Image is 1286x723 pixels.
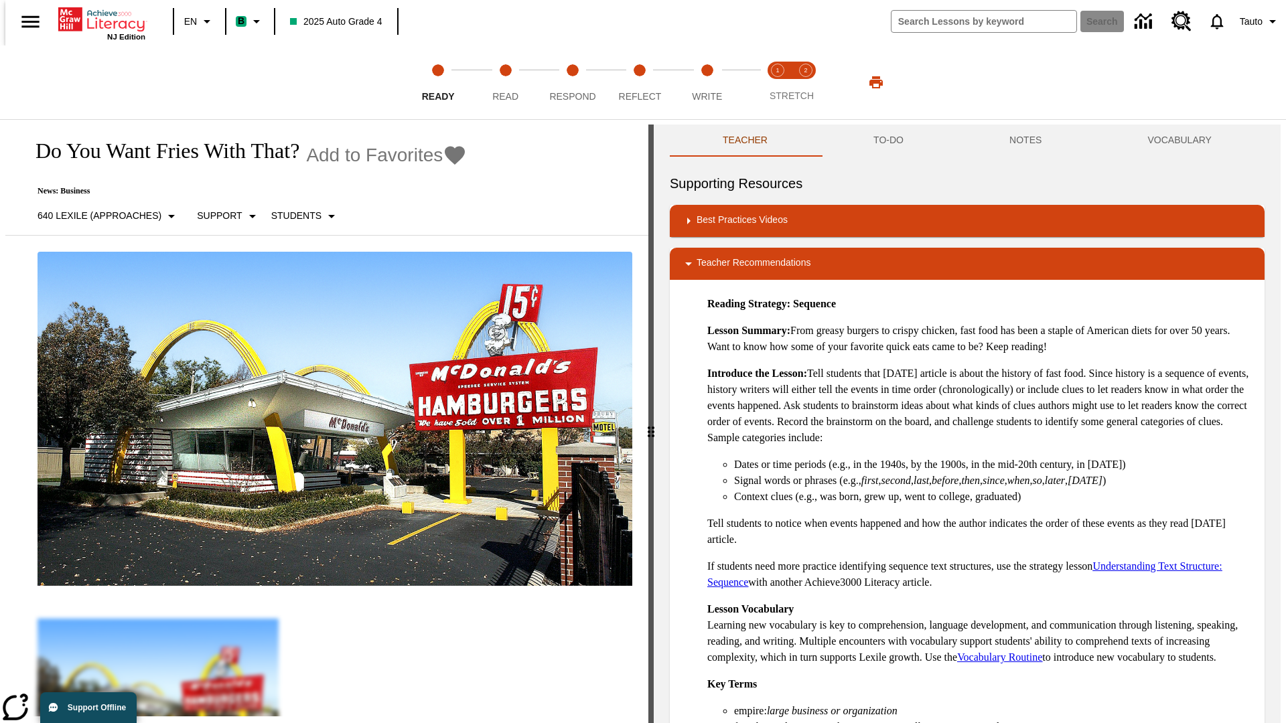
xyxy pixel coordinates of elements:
[306,143,467,167] button: Add to Favorites - Do You Want Fries With That?
[697,213,788,229] p: Best Practices Videos
[881,475,911,486] em: second
[983,475,1005,486] em: since
[21,186,467,196] p: News: Business
[961,475,980,486] em: then
[230,9,270,33] button: Boost Class color is mint green. Change class color
[956,125,1094,157] button: NOTES
[654,125,1281,723] div: activity
[914,475,929,486] em: last
[758,46,797,119] button: Stretch Read step 1 of 2
[197,209,242,223] p: Support
[957,651,1042,663] a: Vocabulary Routine
[697,256,810,272] p: Teacher Recommendations
[1045,475,1065,486] em: later
[1094,125,1265,157] button: VOCABULARY
[1068,475,1102,486] em: [DATE]
[932,475,958,486] em: before
[707,366,1254,446] p: Tell students that [DATE] article is about the history of fast food. Since history is a sequence ...
[820,125,956,157] button: TO-DO
[40,692,137,723] button: Support Offline
[32,204,185,228] button: Select Lexile, 640 Lexile (Approaches)
[21,139,299,163] h1: Do You Want Fries With That?
[1033,475,1042,486] em: so
[707,323,1254,355] p: From greasy burgers to crispy chicken, fast food has been a staple of American diets for over 50 ...
[707,601,1254,665] p: Learning new vocabulary is key to comprehension, language development, and communication through ...
[770,90,814,101] span: STRETCH
[1234,9,1286,33] button: Profile/Settings
[707,560,1222,588] a: Understanding Text Structure: Sequence
[670,125,820,157] button: Teacher
[68,703,126,712] span: Support Offline
[492,91,518,102] span: Read
[466,46,544,119] button: Read step 2 of 5
[266,204,345,228] button: Select Student
[707,368,807,379] strong: Introduce the Lesson:
[707,558,1254,590] p: If students need more practice identifying sequence text structures, use the strategy lesson with...
[670,125,1265,157] div: Instructional Panel Tabs
[1163,3,1200,39] a: Resource Center, Will open in new tab
[192,204,265,228] button: Scaffolds, Support
[601,46,678,119] button: Reflect step 4 of 5
[707,603,794,615] strong: Lesson Vocabulary
[1127,3,1163,40] a: Data Center
[670,173,1265,194] h6: Supporting Resources
[1007,475,1030,486] em: when
[668,46,746,119] button: Write step 5 of 5
[306,145,443,166] span: Add to Favorites
[184,15,197,29] span: EN
[734,703,1254,719] li: empire:
[290,15,382,29] span: 2025 Auto Grade 4
[11,2,50,42] button: Open side menu
[5,125,648,716] div: reading
[107,33,145,41] span: NJ Edition
[855,70,898,94] button: Print
[707,298,790,309] strong: Reading Strategy:
[619,91,662,102] span: Reflect
[734,473,1254,489] li: Signal words or phrases (e.g., , , , , , , , , , )
[399,46,477,119] button: Ready step 1 of 5
[178,9,221,33] button: Language: EN, Select a language
[734,489,1254,505] li: Context clues (e.g., was born, grew up, went to college, graduated)
[670,205,1265,237] div: Best Practices Videos
[1200,4,1234,39] a: Notifications
[786,46,825,119] button: Stretch Respond step 2 of 2
[804,67,807,74] text: 2
[1240,15,1263,29] span: Tauto
[534,46,612,119] button: Respond step 3 of 5
[422,91,455,102] span: Ready
[776,67,779,74] text: 1
[767,705,898,716] em: large business or organization
[692,91,722,102] span: Write
[707,515,1254,548] p: Tell students to notice when events happened and how the author indicates the order of these even...
[891,11,1076,32] input: search field
[549,91,595,102] span: Respond
[707,325,790,336] strong: Lesson Summary:
[271,209,321,223] p: Students
[648,125,654,723] div: Press Enter or Spacebar and then press right and left arrow keys to move the slider
[38,252,632,586] img: One of the first McDonald's stores, with the iconic red sign and golden arches.
[58,5,145,41] div: Home
[861,475,879,486] em: first
[670,248,1265,280] div: Teacher Recommendations
[38,209,161,223] p: 640 Lexile (Approaches)
[707,678,757,690] strong: Key Terms
[238,13,244,29] span: B
[734,457,1254,473] li: Dates or time periods (e.g., in the 1940s, by the 1900s, in the mid-20th century, in [DATE])
[793,298,836,309] strong: Sequence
